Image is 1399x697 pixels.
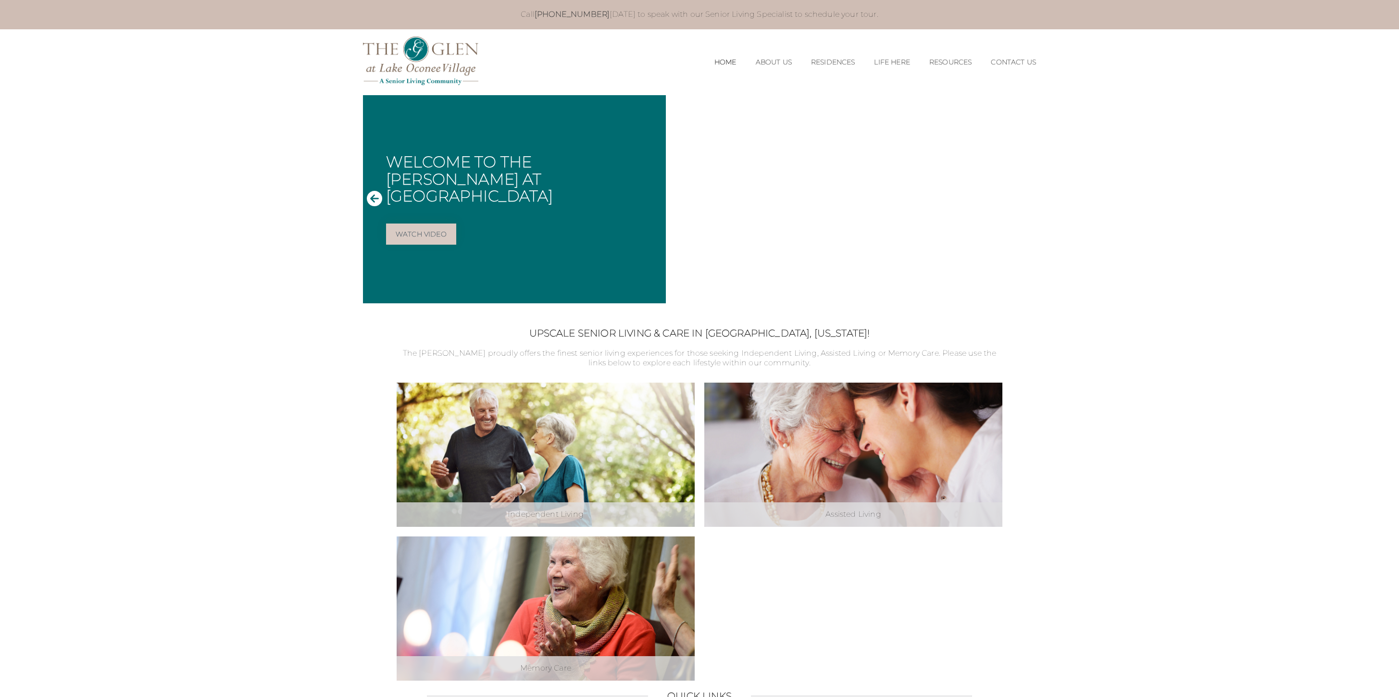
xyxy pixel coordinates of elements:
[714,58,737,66] a: Home
[397,656,695,681] div: Memory Care
[756,58,792,66] a: About Us
[929,58,972,66] a: Resources
[991,58,1036,66] a: Contact Us
[363,95,1036,303] div: Slide 1 of 1
[704,502,1002,527] div: Assisted Living
[535,10,610,19] a: [PHONE_NUMBER]
[386,224,456,245] a: Watch Video
[397,327,1002,339] h2: Upscale Senior Living & Care in [GEOGRAPHIC_DATA], [US_STATE]!
[397,348,1002,369] p: The [PERSON_NAME] proudly offers the finest senior living experiences for those seeking Independe...
[1017,190,1032,208] button: Next Slide
[363,37,478,85] img: The Glen Lake Oconee Home
[373,10,1026,20] p: Call [DATE] to speak with our Senior Living Specialist to schedule your tour.
[397,502,695,527] div: Independent Living
[874,58,910,66] a: Life Here
[811,58,855,66] a: Residences
[386,153,658,204] h1: Welcome to The [PERSON_NAME] at [GEOGRAPHIC_DATA]
[367,190,382,208] button: Previous Slide
[666,95,1036,303] iframe: Embedded Vimeo Video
